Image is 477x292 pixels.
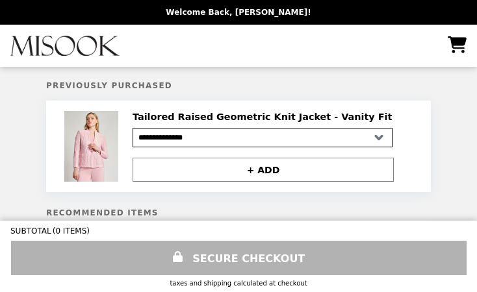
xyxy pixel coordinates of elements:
[10,226,53,236] span: SUBTOTAL
[133,128,393,147] select: Select a product variant
[53,226,90,236] span: ( 0 ITEMS )
[64,111,121,182] img: Tailored Raised Geometric Knit Jacket - Vanity Fit
[10,32,120,59] img: Brand Logo
[166,8,311,17] p: Welcome Back, [PERSON_NAME]!
[133,158,394,182] button: + ADD
[10,280,467,287] div: Taxes and Shipping calculated at checkout
[46,81,431,90] h5: Previously Purchased
[133,111,397,123] h2: Tailored Raised Geometric Knit Jacket - Vanity Fit
[46,208,431,217] h5: Recommended Items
